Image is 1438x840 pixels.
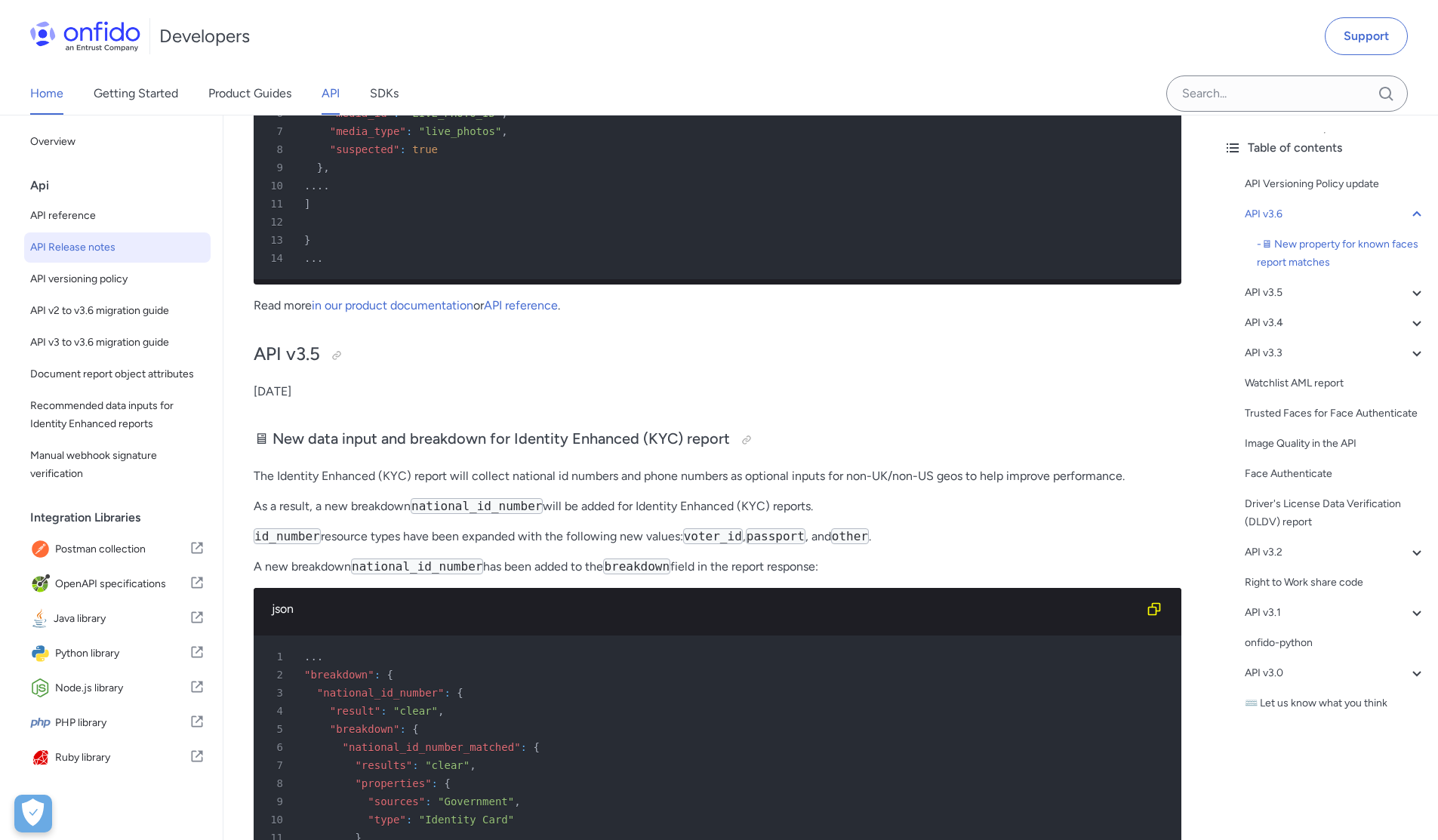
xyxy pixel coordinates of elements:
[1245,344,1426,362] div: API v3.3
[260,213,294,231] span: 12
[406,814,412,826] span: :
[24,706,211,740] a: IconPHP libraryPHP library
[399,143,405,155] span: :
[30,365,205,383] span: Document report object attributes
[30,747,55,768] img: IconRuby library
[55,678,189,699] span: Node.js library
[393,107,399,119] span: :
[425,759,470,771] span: "clear"
[683,528,743,544] code: voter_id
[159,24,250,48] h1: Developers
[411,498,543,514] code: national_id_number
[1245,374,1426,392] a: Watchlist AML report
[254,342,1181,368] h2: API v3.5
[1245,465,1426,483] a: Face Authenticate
[30,171,217,201] div: Api
[603,558,670,574] code: breakdown
[24,328,211,358] a: API v3 to v3.6 migration guide
[317,162,323,174] span: }
[330,107,393,119] span: "media_id"
[254,558,1181,576] p: A new breakdown has been added to the field in the report response:
[260,648,294,666] span: 1
[260,774,294,792] span: 8
[260,720,294,738] span: 5
[1245,543,1426,562] a: API v3.2
[1325,17,1408,55] a: Support
[444,777,450,789] span: {
[260,666,294,684] span: 2
[55,712,189,734] span: PHP library
[30,539,55,560] img: IconPostman collection
[1245,604,1426,622] a: API v3.1
[501,125,507,137] span: ,
[351,558,483,574] code: national_id_number
[24,359,211,389] a: Document report object attributes
[260,792,294,811] span: 9
[533,741,539,753] span: {
[55,747,189,768] span: Ruby library
[1245,634,1426,652] a: onfido-python
[1224,139,1426,157] div: Table of contents
[94,72,178,115] a: Getting Started
[330,125,406,137] span: "media_type"
[330,723,400,735] span: "breakdown"
[254,297,1181,315] p: Read more or .
[1245,175,1426,193] a: API Versioning Policy update
[30,270,205,288] span: API versioning policy
[208,72,291,115] a: Product Guides
[399,723,405,735] span: :
[30,643,55,664] img: IconPython library
[1166,75,1408,112] input: Onfido search input field
[304,252,323,264] span: ...
[1245,664,1426,682] a: API v3.0
[304,651,323,663] span: ...
[30,133,205,151] span: Overview
[260,231,294,249] span: 13
[312,298,473,312] a: in our product documentation
[24,741,211,774] a: IconRuby libraryRuby library
[30,678,55,699] img: IconNode.js library
[260,140,294,158] span: 8
[425,795,431,808] span: :
[55,539,189,560] span: Postman collection
[1245,435,1426,453] a: Image Quality in the API
[24,296,211,326] a: API v2 to v3.6 migration guide
[412,723,418,735] span: {
[24,127,211,157] a: Overview
[304,669,374,681] span: "breakdown"
[24,391,211,439] a: Recommended data inputs for Identity Enhanced reports
[30,503,217,533] div: Integration Libraries
[355,777,431,789] span: "properties"
[746,528,805,544] code: passport
[260,756,294,774] span: 7
[304,198,310,210] span: ]
[24,672,211,705] a: IconNode.js libraryNode.js library
[24,533,211,566] a: IconPostman collectionPostman collection
[24,602,211,635] a: IconJava libraryJava library
[412,759,418,771] span: :
[355,759,412,771] span: "results"
[317,687,445,699] span: "national_id_number"
[24,201,211,231] a: API reference
[24,637,211,670] a: IconPython libraryPython library
[1257,235,1426,272] div: - 🖥 New property for known faces report matches
[30,207,205,225] span: API reference
[380,705,386,717] span: :
[260,684,294,702] span: 3
[55,643,189,664] span: Python library
[30,238,205,257] span: API Release notes
[457,687,463,699] span: {
[30,608,54,629] img: IconJava library
[1245,495,1426,531] div: Driver's License Data Verification (DLDV) report
[438,705,444,717] span: ,
[1257,235,1426,272] a: -🖥 New property for known faces report matches
[30,574,55,595] img: IconOpenAPI specifications
[1245,574,1426,592] a: Right to Work share code
[831,528,869,544] code: other
[1245,694,1426,712] div: ⌨️ Let us know what you think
